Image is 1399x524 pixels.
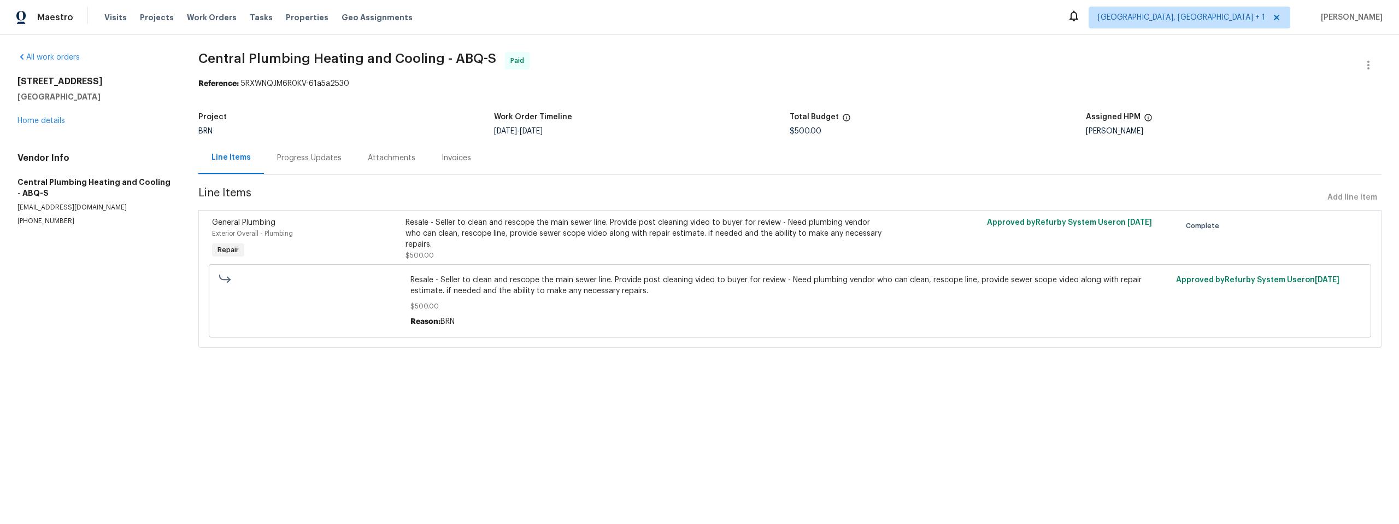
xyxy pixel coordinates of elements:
a: All work orders [17,54,80,61]
span: [GEOGRAPHIC_DATA], [GEOGRAPHIC_DATA] + 1 [1098,12,1265,23]
h5: Project [198,113,227,121]
span: BRN [440,318,455,325]
h5: Work Order Timeline [494,113,572,121]
h5: Assigned HPM [1086,113,1141,121]
span: General Plumbing [212,219,275,226]
div: Attachments [368,153,415,164]
span: Approved by Refurby System User on [1176,276,1339,284]
span: Work Orders [187,12,237,23]
div: [PERSON_NAME] [1086,127,1382,135]
span: Visits [104,12,127,23]
span: - [494,127,543,135]
div: Resale - Seller to clean and rescope the main sewer line. Provide post cleaning video to buyer fo... [405,217,883,250]
span: $500.00 [410,301,1169,312]
div: Invoices [442,153,471,164]
span: [DATE] [1315,276,1339,284]
span: Central Plumbing Heating and Cooling - ABQ-S [198,52,496,65]
p: [EMAIL_ADDRESS][DOMAIN_NAME] [17,203,172,212]
span: Repair [213,244,243,255]
h5: Central Plumbing Heating and Cooling - ABQ-S [17,177,172,199]
div: Progress Updates [277,153,342,164]
h5: Total Budget [790,113,839,121]
span: Maestro [37,12,73,23]
span: Projects [140,12,174,23]
div: Line Items [211,152,251,163]
span: Resale - Seller to clean and rescope the main sewer line. Provide post cleaning video to buyer fo... [410,275,1169,296]
span: Exterior Overall - Plumbing [212,230,293,237]
span: Approved by Refurby System User on [987,219,1152,226]
span: BRN [198,127,213,135]
p: [PHONE_NUMBER] [17,217,172,226]
span: Geo Assignments [342,12,413,23]
span: $500.00 [790,127,821,135]
a: Home details [17,117,65,125]
span: Properties [286,12,328,23]
span: [DATE] [494,127,517,135]
span: Line Items [198,188,1323,208]
span: Tasks [250,14,273,21]
h5: [GEOGRAPHIC_DATA] [17,91,172,102]
span: The hpm assigned to this work order. [1144,113,1153,127]
span: [DATE] [1127,219,1152,226]
b: Reference: [198,80,239,88]
span: Reason: [410,318,440,325]
h2: [STREET_ADDRESS] [17,76,172,87]
span: Complete [1186,220,1224,231]
span: $500.00 [405,252,434,259]
span: Paid [510,55,528,66]
span: [PERSON_NAME] [1316,12,1383,23]
span: [DATE] [520,127,543,135]
span: The total cost of line items that have been proposed by Opendoor. This sum includes line items th... [842,113,851,127]
div: 5RXWNQJM6R0KV-61a5a2530 [198,78,1382,89]
h4: Vendor Info [17,153,172,164]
